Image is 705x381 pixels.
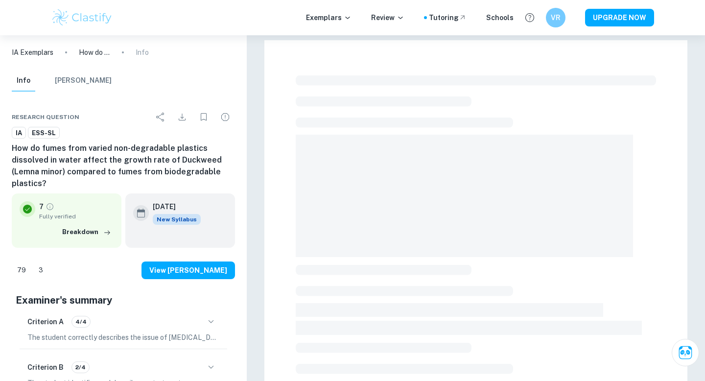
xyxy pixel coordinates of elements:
button: Info [12,70,35,92]
button: UPGRADE NOW [585,9,654,26]
p: Review [371,12,404,23]
button: Help and Feedback [521,9,538,26]
div: Report issue [215,107,235,127]
p: Exemplars [306,12,352,23]
div: Download [172,107,192,127]
a: IA [12,127,26,139]
button: Breakdown [60,225,114,239]
p: Info [136,47,149,58]
a: Grade fully verified [46,202,54,211]
div: Like [12,262,31,278]
h5: Examiner's summary [16,293,231,308]
span: New Syllabus [153,214,201,225]
div: Bookmark [194,107,213,127]
h6: How do fumes from varied non-degradable plastics dissolved in water affect the growth rate of Duc... [12,143,235,190]
a: IA Exemplars [12,47,53,58]
button: View [PERSON_NAME] [141,262,235,279]
a: Tutoring [429,12,467,23]
div: Share [151,107,170,127]
p: How do fumes from varied non-degradable plastics dissolved in water affect the growth rate of Duc... [79,47,110,58]
h6: Criterion A [27,316,64,327]
span: Fully verified [39,212,114,221]
a: ESS-SL [28,127,60,139]
span: IA [12,128,25,138]
span: ESS-SL [28,128,59,138]
span: 2/4 [72,363,89,372]
button: VR [546,8,565,27]
a: Schools [486,12,514,23]
span: 3 [33,265,48,275]
span: Research question [12,113,79,121]
img: Clastify logo [51,8,113,27]
h6: Criterion B [27,362,64,373]
p: 7 [39,201,44,212]
p: The student correctly describes the issue of [MEDICAL_DATA], particularly in [GEOGRAPHIC_DATA], h... [27,332,219,343]
h6: [DATE] [153,201,193,212]
button: Ask Clai [672,339,699,366]
span: 4/4 [72,317,90,326]
div: Dislike [33,262,48,278]
div: Starting from the May 2026 session, the ESS IA requirements have changed. We created this exempla... [153,214,201,225]
span: 79 [12,265,31,275]
h6: VR [550,12,562,23]
button: [PERSON_NAME] [55,70,112,92]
